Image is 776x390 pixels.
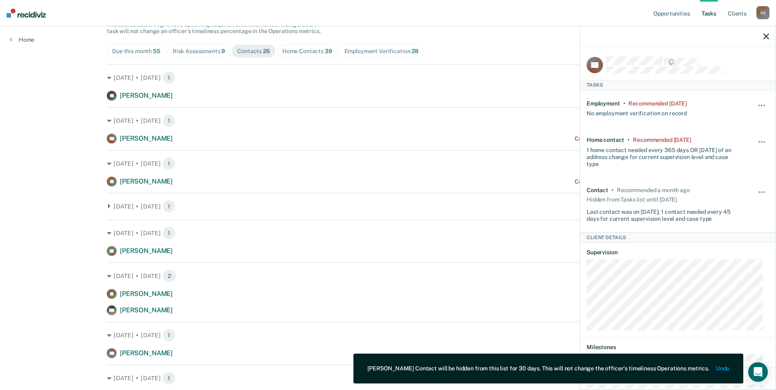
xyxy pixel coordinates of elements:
[107,329,669,342] div: [DATE] • [DATE]
[107,157,669,170] div: [DATE] • [DATE]
[587,143,739,167] div: 1 home contact needed every 365 days OR [DATE] of an address change for current supervision level...
[162,269,176,282] span: 2
[120,92,173,99] span: [PERSON_NAME]
[120,349,173,357] span: [PERSON_NAME]
[748,362,768,382] div: Open Intercom Messenger
[344,48,418,55] div: Employment Verification
[623,100,625,107] div: •
[120,177,173,185] span: [PERSON_NAME]
[628,100,686,107] div: Recommended 10 months ago
[7,9,46,18] img: Recidiviz
[282,48,332,55] div: Home Contacts
[107,269,669,282] div: [DATE] • [DATE]
[162,200,175,213] span: 1
[580,233,776,242] div: Client Details
[716,365,729,372] button: Undo
[221,48,225,54] span: 9
[633,137,691,143] div: Recommended 10 months ago
[325,48,332,54] span: 39
[587,187,608,194] div: Contact
[756,6,769,19] div: H J
[107,200,669,213] div: [DATE] • [DATE]
[263,48,270,54] span: 26
[367,365,709,372] div: [PERSON_NAME] Contact will be hidden from this list for 30 days. This will not change the officer...
[412,48,418,54] span: 28
[575,178,669,185] div: Contact recommended a month ago
[587,344,769,351] dt: Milestones
[107,114,669,127] div: [DATE] • [DATE]
[107,21,321,35] span: The clients below might have upcoming requirements this month. Hiding a below task will not chang...
[107,71,669,84] div: [DATE] • [DATE]
[162,71,175,84] span: 1
[112,48,160,55] div: Due this month
[162,329,175,342] span: 1
[162,226,175,240] span: 1
[587,100,620,107] div: Employment
[173,48,225,55] div: Risk Assessments
[120,134,173,142] span: [PERSON_NAME]
[162,114,175,127] span: 1
[587,249,769,256] dt: Supervision
[587,205,739,222] div: Last contact was on [DATE]; 1 contact needed every 45 days for current supervision level and case...
[120,290,173,298] span: [PERSON_NAME]
[237,48,270,55] div: Contacts
[120,247,173,255] span: [PERSON_NAME]
[587,137,624,143] div: Home contact
[587,107,687,117] div: No employment verification on record
[587,194,677,205] div: Hidden from Tasks list until [DATE]
[628,137,630,143] div: •
[153,48,160,54] span: 55
[580,80,776,90] div: Tasks
[575,135,669,142] div: Contact recommended a month ago
[617,187,690,194] div: Recommended a month ago
[162,157,175,170] span: 1
[10,36,34,43] a: Home
[107,226,669,240] div: [DATE] • [DATE]
[107,372,669,385] div: [DATE] • [DATE]
[612,187,614,194] div: •
[162,372,175,385] span: 1
[120,306,173,314] span: [PERSON_NAME]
